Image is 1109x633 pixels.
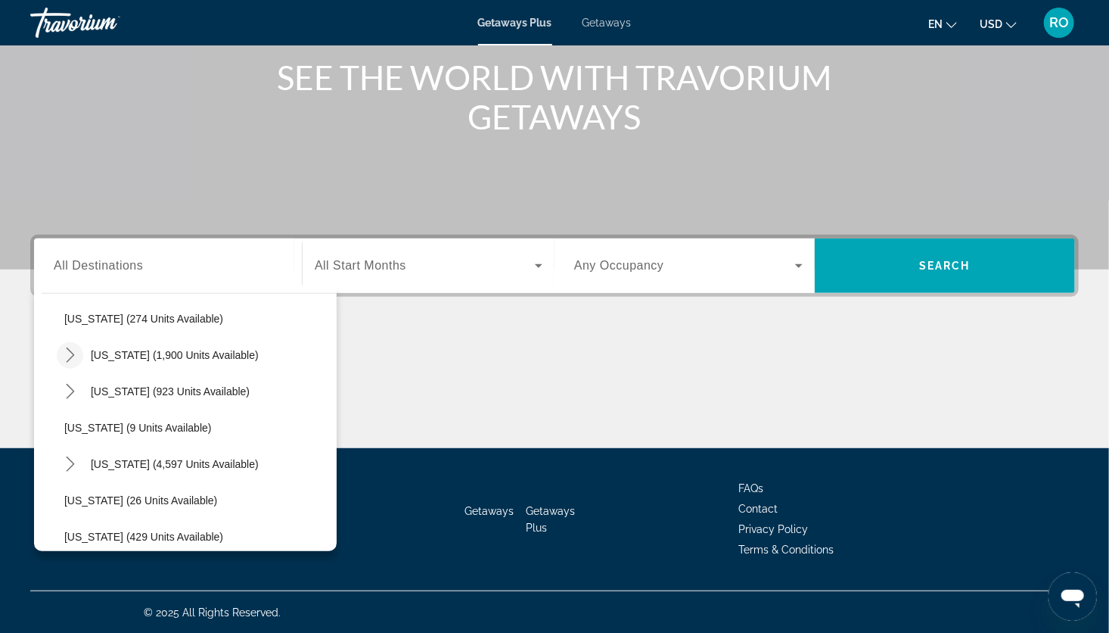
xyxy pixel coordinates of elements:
span: Search [919,260,971,272]
a: FAQs [738,482,763,494]
a: Privacy Policy [738,523,808,535]
button: Select destination: California (1,900 units available) [83,341,266,369]
button: Select destination: Georgia (26 units available) [57,487,337,514]
span: All Start Months [315,259,406,272]
h1: SEE THE WORLD WITH TRAVORIUM GETAWAYS [271,58,838,136]
span: Any Occupancy [574,259,664,272]
a: Getaways [582,17,632,29]
span: All Destinations [54,259,143,272]
button: Toggle Colorado (923 units available) submenu [57,379,83,405]
a: Terms & Conditions [738,544,834,556]
span: [US_STATE] (274 units available) [64,313,223,325]
span: USD [980,18,1002,30]
button: Toggle Florida (4,597 units available) submenu [57,451,83,478]
button: Select destination: Arkansas (274 units available) [57,305,337,332]
button: Select destination: Colorado (923 units available) [83,378,257,405]
span: [US_STATE] (9 units available) [64,422,212,434]
iframe: Button to launch messaging window [1048,572,1097,621]
a: Getaways Plus [478,17,552,29]
a: Travorium [30,3,182,42]
span: [US_STATE] (1,900 units available) [91,349,259,361]
span: [US_STATE] (26 units available) [64,494,217,507]
span: © 2025 All Rights Reserved. [144,606,281,619]
a: Contact [738,503,778,515]
button: Toggle California (1,900 units available) submenu [57,342,83,369]
button: Change language [928,13,957,35]
a: Getaways Plus [527,505,576,534]
button: Search [815,239,1075,293]
span: RO [1049,15,1069,30]
span: [US_STATE] (4,597 units available) [91,458,259,470]
button: Change currency [980,13,1017,35]
button: Select destination: Delaware (9 units available) [57,414,337,441]
span: [US_STATE] (429 units available) [64,531,223,543]
span: [US_STATE] (923 units available) [91,385,250,398]
div: Destination options [34,285,337,551]
a: Getaways [465,505,514,517]
span: en [928,18,943,30]
div: Search widget [34,239,1075,293]
input: Select destination [54,257,282,276]
button: Select destination: Idaho (429 units available) [57,523,337,550]
button: User Menu [1039,7,1079,39]
button: Select destination: Florida (4,597 units available) [83,451,266,478]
